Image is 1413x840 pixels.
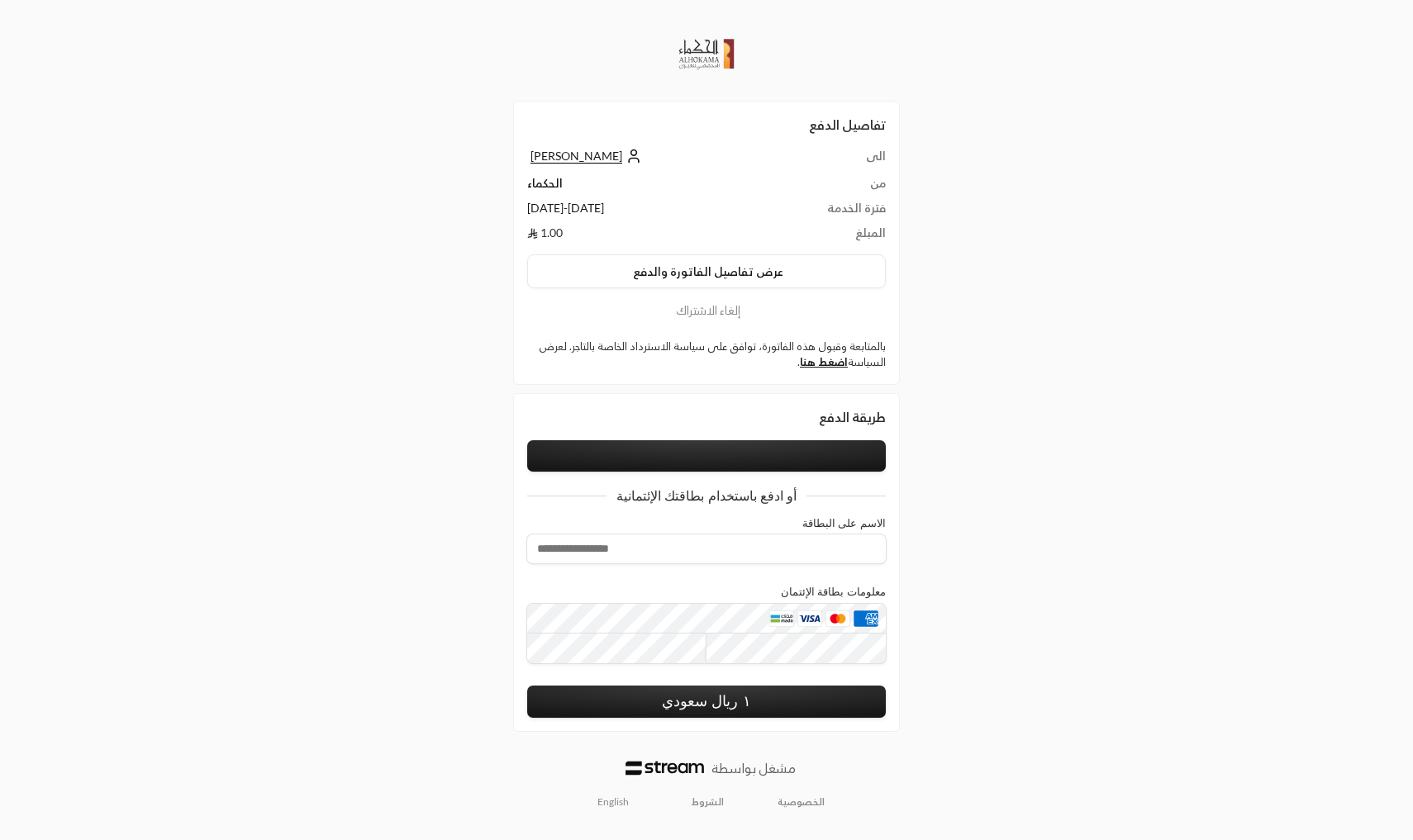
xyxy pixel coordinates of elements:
[527,686,886,718] button: ١ ريال سعودي
[778,795,825,809] a: الخصوصية
[802,517,886,529] label: الاسم على البطاقة
[764,225,886,241] td: المبلغ
[527,225,764,241] td: 1.00
[527,339,886,371] label: بالمتابعة وقبول هذه الفاتورة، توافق على سياسة الاسترداد الخاصة بالتاجر. لعرض السياسة .
[530,149,622,164] span: [PERSON_NAME]
[588,789,638,815] a: English
[527,200,764,225] td: [DATE] - [DATE]
[527,301,886,320] button: إلغاء الاشتراك
[711,758,796,778] p: مشغل بواسطة
[764,175,886,200] td: من
[673,21,740,88] img: Company Logo
[527,149,642,163] a: [PERSON_NAME]
[527,254,886,289] button: عرض تفاصيل الفاتورة والدفع
[781,586,886,598] label: معلومات بطاقة الإئتمان
[527,175,764,200] td: الحكماء
[764,148,886,175] td: الى
[626,761,704,776] img: Logo
[764,200,886,225] td: فترة الخدمة
[800,355,848,368] a: اضغط هنا
[527,407,886,427] div: طريقة الدفع
[527,115,886,135] h2: تفاصيل الدفع
[692,795,724,809] a: الشروط
[607,488,807,504] p: أو ادفع باستخدام بطاقتك الإئتمانية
